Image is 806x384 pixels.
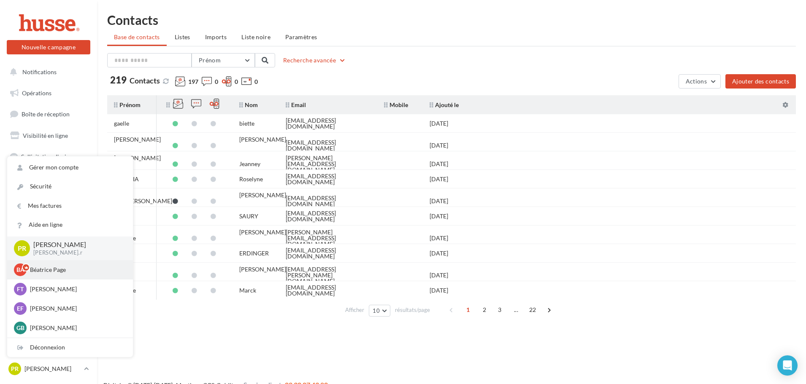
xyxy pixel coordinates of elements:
a: Sécurité [7,177,133,196]
span: 197 [188,78,198,86]
div: [DATE] [430,213,448,219]
div: Marck [239,287,256,293]
div: [PERSON_NAME] [239,266,286,272]
span: Imports [205,33,227,40]
span: EF [17,304,24,313]
a: Contacts [5,211,92,228]
span: 3 [493,303,506,317]
span: Ajouté le [430,101,459,108]
span: Ba [16,266,24,274]
div: [EMAIL_ADDRESS][DOMAIN_NAME] [286,140,371,151]
div: [DATE] [430,235,448,241]
div: [DATE] [430,142,448,148]
span: Email [286,101,306,108]
div: biette [239,121,254,126]
p: [PERSON_NAME].r [33,249,119,257]
div: [DATE] [430,272,448,278]
a: Visibilité en ligne [5,127,92,145]
span: Boîte de réception [22,110,70,118]
div: Déconnexion [7,338,133,357]
div: [PERSON_NAME] [125,198,172,204]
button: Nouvelle campagne [7,40,90,54]
p: [PERSON_NAME] [33,240,119,250]
div: [EMAIL_ADDRESS][DOMAIN_NAME] [286,195,371,207]
a: Sollicitation d'avis [5,148,92,166]
a: SMS unitaire [5,169,92,186]
span: Visibilité en ligne [23,132,68,139]
span: Prénom [114,101,141,108]
div: SAURY [239,213,258,219]
span: Mobile [384,101,408,108]
span: 22 [526,303,540,317]
div: [DATE] [430,176,448,182]
span: résultats/page [395,306,430,314]
a: Gérer mon compte [7,158,133,177]
span: 10 [373,307,380,314]
a: Calendrier [5,252,92,270]
div: [DATE] [430,287,448,293]
div: Open Intercom Messenger [777,355,798,376]
a: Opérations [5,84,92,102]
span: GB [16,324,24,332]
div: [DATE] [430,121,448,126]
span: Listes [175,33,190,40]
p: [PERSON_NAME] [30,285,123,293]
p: [PERSON_NAME] [24,365,81,373]
button: Actions [679,74,721,89]
div: [PERSON_NAME] [239,192,286,198]
div: [DATE] [430,198,448,204]
span: Liste noire [241,33,270,40]
span: Nom [239,101,258,108]
p: [PERSON_NAME] [30,324,123,332]
span: Actions [686,78,707,85]
span: Opérations [22,89,51,97]
a: Aide en ligne [7,215,133,234]
div: [PERSON_NAME] [114,137,161,142]
div: [PERSON_NAME][EMAIL_ADDRESS][DOMAIN_NAME] [286,229,371,247]
span: ... [509,303,523,317]
a: Mes factures [7,196,133,215]
div: [PERSON_NAME] [239,137,286,142]
span: 219 [110,75,127,85]
span: Paramètres [285,33,317,40]
div: [DATE] [430,250,448,256]
span: PR [11,365,19,373]
button: Prénom [192,53,255,67]
div: gaelle [114,121,129,126]
div: [PERSON_NAME] [239,229,286,235]
p: Béatrice Page [30,266,123,274]
a: Boîte de réception [5,105,92,123]
div: Roselyne [239,176,263,182]
button: Recherche avancée [280,55,349,65]
div: [EMAIL_ADDRESS][DOMAIN_NAME] [286,173,371,185]
div: [DATE] [430,161,448,167]
div: [EMAIL_ADDRESS][DOMAIN_NAME] [286,118,371,129]
span: 0 [235,78,238,86]
a: Campagnes [5,190,92,207]
div: [PERSON_NAME][EMAIL_ADDRESS][DOMAIN_NAME] [286,155,371,173]
span: Afficher [345,306,364,314]
div: [EMAIL_ADDRESS][DOMAIN_NAME] [286,285,371,296]
span: Prénom [199,56,221,64]
span: 0 [215,78,218,86]
div: [EMAIL_ADDRESS][DOMAIN_NAME] [286,247,371,259]
a: PR [PERSON_NAME] [7,361,90,377]
h1: Contacts [107,13,796,26]
span: PR [18,243,26,253]
div: Jeanney [239,161,260,167]
div: ERDINGER [239,250,269,256]
button: 10 [369,305,390,317]
span: Sollicitation d'avis [21,153,69,160]
span: 0 [254,78,258,86]
button: Ajouter des contacts [725,74,796,89]
span: Contacts [130,76,160,85]
div: [PERSON_NAME] [114,155,161,161]
p: [PERSON_NAME] [30,304,123,313]
div: [EMAIL_ADDRESS][PERSON_NAME][DOMAIN_NAME] [286,266,371,284]
span: Notifications [22,68,57,75]
span: 1 [461,303,475,317]
button: Notifications [5,63,89,81]
div: [EMAIL_ADDRESS][DOMAIN_NAME] [286,210,371,222]
span: 2 [478,303,491,317]
span: FT [17,285,24,293]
